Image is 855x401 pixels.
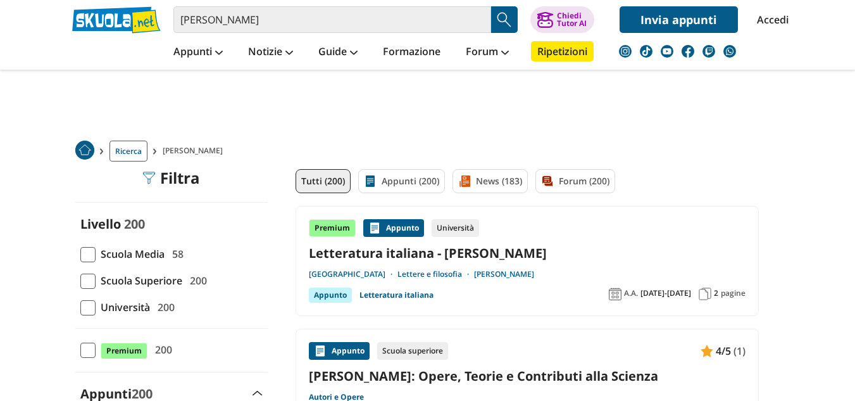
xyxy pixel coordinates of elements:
img: Anno accademico [609,288,621,300]
span: [PERSON_NAME] [163,141,228,162]
span: Premium [101,343,147,359]
div: Università [432,219,479,237]
a: Appunti (200) [358,169,445,193]
a: Ripetizioni [531,41,594,61]
a: [GEOGRAPHIC_DATA] [309,269,397,279]
span: 4/5 [716,343,731,359]
div: Appunto [363,219,424,237]
img: Cerca appunti, riassunti o versioni [495,10,514,29]
a: Ricerca [109,141,147,162]
span: 2 [714,288,718,298]
button: ChiediTutor AI [530,6,594,33]
div: Filtra [142,169,200,187]
img: facebook [682,45,694,58]
span: pagine [721,288,746,298]
span: 200 [185,272,207,289]
img: Appunti contenuto [701,345,713,357]
span: 200 [150,341,172,358]
div: Premium [309,219,356,237]
a: Notizie [245,41,296,64]
span: Scuola Media [96,246,165,262]
span: 200 [153,299,175,315]
img: Appunti contenuto [314,345,327,357]
a: Invia appunti [620,6,738,33]
span: 58 [167,246,184,262]
a: News (183) [452,169,528,193]
span: Università [96,299,150,315]
span: (1) [733,343,746,359]
div: Scuola superiore [377,342,448,360]
img: tiktok [640,45,652,58]
img: twitch [702,45,715,58]
a: Letteratura italiana - [PERSON_NAME] [309,245,746,262]
div: Appunto [309,288,352,303]
span: A.A. [624,288,638,298]
a: Forum [463,41,512,64]
button: Search Button [491,6,518,33]
span: [DATE]-[DATE] [640,288,691,298]
div: Appunto [309,342,370,360]
img: Home [75,141,94,160]
img: Forum filtro contenuto [541,175,554,188]
img: News filtro contenuto [458,175,471,188]
img: Appunti filtro contenuto [364,175,377,188]
img: youtube [661,45,673,58]
a: Lettere e filosofia [397,269,474,279]
span: 200 [124,215,145,232]
img: Filtra filtri mobile [142,172,155,184]
a: Appunti [170,41,226,64]
a: [PERSON_NAME]: Opere, Teorie e Contributi alla Scienza [309,367,746,385]
a: Forum (200) [535,169,615,193]
a: Formazione [380,41,444,64]
span: Scuola Superiore [96,272,182,289]
div: Chiedi Tutor AI [557,12,587,27]
img: Apri e chiudi sezione [253,391,263,396]
a: Guide [315,41,361,64]
input: Cerca appunti, riassunti o versioni [173,6,491,33]
a: Tutti (200) [296,169,351,193]
a: [PERSON_NAME] [474,269,534,279]
img: Appunti contenuto [368,222,381,234]
label: Livello [80,215,121,232]
img: WhatsApp [723,45,736,58]
a: Accedi [757,6,783,33]
img: Pagine [699,288,711,300]
a: Letteratura italiana [359,288,434,303]
img: instagram [619,45,632,58]
a: Home [75,141,94,162]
